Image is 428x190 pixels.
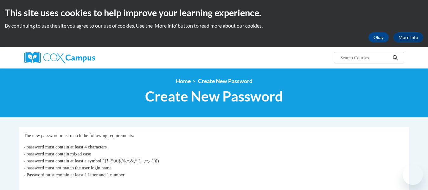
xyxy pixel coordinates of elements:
span: Create New Password [145,88,283,105]
button: Okay [368,32,389,43]
img: Cox Campus [24,52,95,63]
span: The new password must match the following requirements: [24,133,134,138]
span: - password must contain at least 4 characters - password must contain mixed case - password must ... [24,144,159,177]
a: Home [176,78,191,84]
h2: This site uses cookies to help improve your learning experience. [5,6,423,19]
button: Search [390,54,400,62]
iframe: Button to launch messaging window [403,165,423,185]
input: Search Courses [340,54,390,62]
a: Cox Campus [24,52,144,63]
span: Create New Password [198,78,252,84]
p: By continuing to use the site you agree to our use of cookies. Use the ‘More info’ button to read... [5,22,423,29]
a: More Info [393,32,423,43]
